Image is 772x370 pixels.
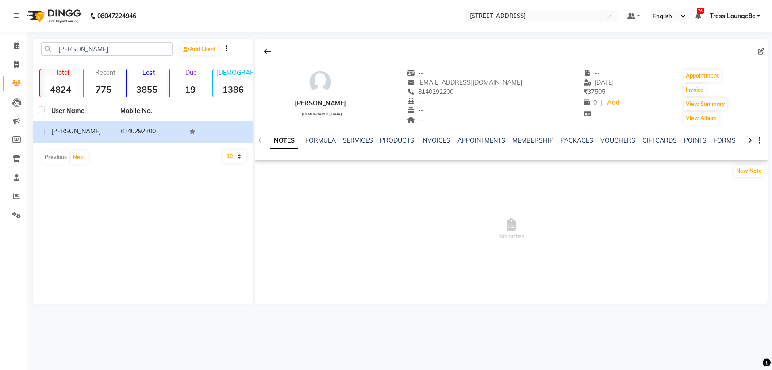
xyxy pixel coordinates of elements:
[255,185,768,274] span: No notes
[181,43,218,55] a: Add Client
[584,98,597,106] span: 0
[213,84,254,95] strong: 1386
[684,112,719,125] button: View Album
[302,112,342,116] span: [DEMOGRAPHIC_DATA]
[600,136,635,144] a: VOUCHERS
[44,69,81,77] p: Total
[41,42,173,56] input: Search by Name/Mobile/Email/Code
[407,97,424,105] span: --
[217,69,254,77] p: [DEMOGRAPHIC_DATA]
[307,69,334,95] img: avatar
[127,84,167,95] strong: 3855
[695,12,701,20] a: 76
[697,8,704,14] span: 76
[584,78,614,86] span: [DATE]
[51,127,101,135] span: [PERSON_NAME]
[87,69,124,77] p: Recent
[561,136,593,144] a: PACKAGES
[407,69,424,77] span: --
[684,70,721,82] button: Appointment
[115,101,184,121] th: Mobile No.
[23,4,83,28] img: logo
[600,98,602,107] span: |
[407,78,522,86] span: [EMAIL_ADDRESS][DOMAIN_NAME]
[258,43,277,60] div: Back to Client
[407,106,424,114] span: --
[734,165,764,177] button: New Note
[684,84,706,96] button: Invoice
[295,99,346,108] div: [PERSON_NAME]
[46,101,115,121] th: User Name
[421,136,450,144] a: INVOICES
[343,136,373,144] a: SERVICES
[642,136,677,144] a: GIFTCARDS
[584,88,588,96] span: ₹
[270,133,298,149] a: NOTES
[407,116,424,124] span: --
[170,84,211,95] strong: 19
[684,136,707,144] a: POINTS
[714,136,736,144] a: FORMS
[130,69,167,77] p: Lost
[606,97,621,109] a: Add
[172,69,211,77] p: Due
[407,88,454,96] span: 8140292200
[684,98,727,110] button: View Summary
[115,121,184,143] td: 8140292200
[584,88,605,96] span: 37505
[380,136,414,144] a: PRODUCTS
[584,69,600,77] span: --
[305,136,336,144] a: FORMULA
[40,84,81,95] strong: 4824
[512,136,553,144] a: MEMBERSHIP
[457,136,505,144] a: APPOINTMENTS
[710,12,755,21] span: Tress Lounge8c
[71,151,88,164] button: Next
[97,4,136,28] b: 08047224946
[84,84,124,95] strong: 775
